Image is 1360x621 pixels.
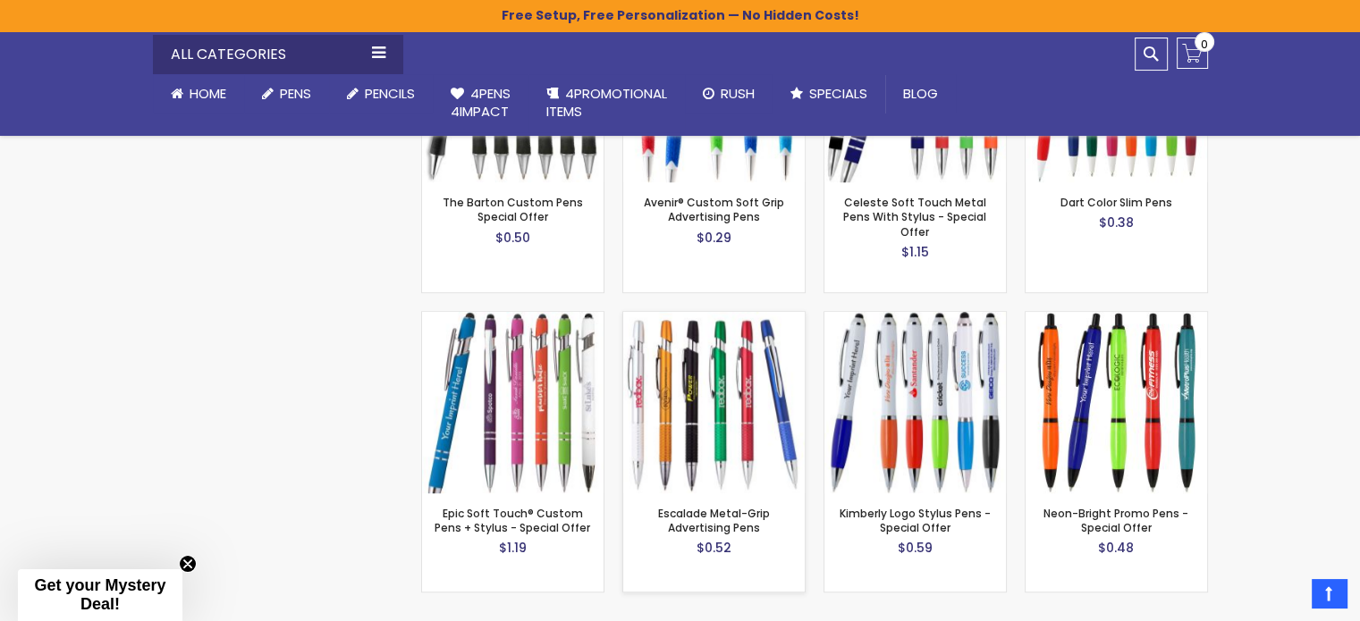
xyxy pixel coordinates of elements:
[153,35,403,74] div: All Categories
[443,195,583,224] a: The Barton Custom Pens Special Offer
[422,312,604,493] img: Epic Soft Touch® Custom Pens + Stylus - Special Offer
[546,84,667,121] span: 4PROMOTIONAL ITEMS
[528,74,685,132] a: 4PROMOTIONALITEMS
[1099,214,1134,231] span: $0.38
[697,539,731,557] span: $0.52
[153,74,244,113] a: Home
[280,84,311,103] span: Pens
[1201,36,1208,53] span: 0
[898,539,933,557] span: $0.59
[244,74,329,113] a: Pens
[901,243,929,261] span: $1.15
[433,74,528,132] a: 4Pens4impact
[685,74,773,113] a: Rush
[1026,311,1207,326] a: Neon-Bright Promo Pens - Special Offer
[34,576,165,613] span: Get your Mystery Deal!
[773,74,885,113] a: Specials
[1177,38,1208,69] a: 0
[824,311,1006,326] a: Kimberly Logo Stylus Pens - Special Offer
[809,84,867,103] span: Specials
[422,311,604,326] a: Epic Soft Touch® Custom Pens + Stylus - Special Offer
[697,229,731,247] span: $0.29
[365,84,415,103] span: Pencils
[623,311,805,326] a: Escalade Metal-Grip Advertising Pens
[824,312,1006,493] img: Kimberly Logo Stylus Pens - Special Offer
[451,84,511,121] span: 4Pens 4impact
[1060,195,1172,210] a: Dart Color Slim Pens
[179,555,197,573] button: Close teaser
[843,195,986,239] a: Celeste Soft Touch Metal Pens With Stylus - Special Offer
[190,84,226,103] span: Home
[1026,312,1207,493] img: Neon-Bright Promo Pens - Special Offer
[499,539,527,557] span: $1.19
[495,229,530,247] span: $0.50
[840,506,991,535] a: Kimberly Logo Stylus Pens - Special Offer
[721,84,755,103] span: Rush
[903,84,938,103] span: Blog
[435,506,590,535] a: Epic Soft Touch® Custom Pens + Stylus - Special Offer
[885,74,956,113] a: Blog
[644,195,784,224] a: Avenir® Custom Soft Grip Advertising Pens
[18,569,182,621] div: Get your Mystery Deal!Close teaser
[329,74,433,113] a: Pencils
[658,506,770,535] a: Escalade Metal-Grip Advertising Pens
[623,312,805,493] img: Escalade Metal-Grip Advertising Pens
